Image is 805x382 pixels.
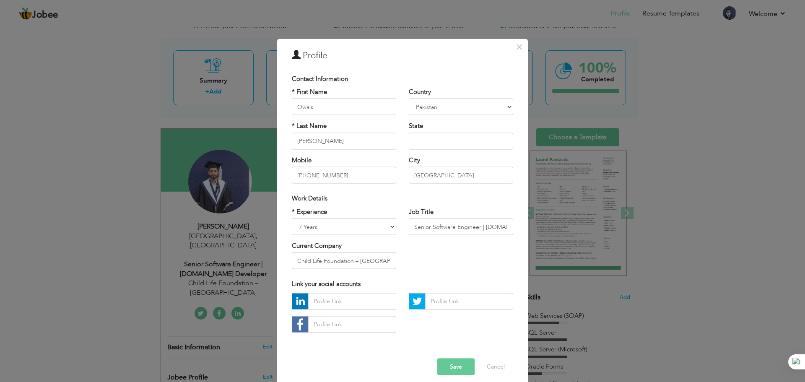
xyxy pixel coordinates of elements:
label: * Last Name [292,122,327,130]
span: Work Details [292,194,327,203]
label: Current Company [292,242,342,250]
input: Profile Link [308,316,396,333]
label: * Experience [292,207,327,216]
label: Job Title [409,207,434,216]
label: City [409,156,420,164]
label: Country [409,88,431,96]
label: Mobile [292,156,312,164]
button: Save [437,358,475,375]
img: linkedin [292,293,308,309]
img: Twitter [409,293,425,309]
h3: Profile [292,49,513,62]
img: facebook [292,316,308,332]
label: * First Name [292,88,327,96]
input: Profile Link [425,293,513,309]
button: Cancel [478,358,513,375]
span: Link your social accounts [292,280,361,288]
span: × [516,39,523,54]
label: State [409,122,423,130]
input: Profile Link [308,293,396,309]
span: Contact Information [292,74,348,83]
button: Close [512,40,526,53]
